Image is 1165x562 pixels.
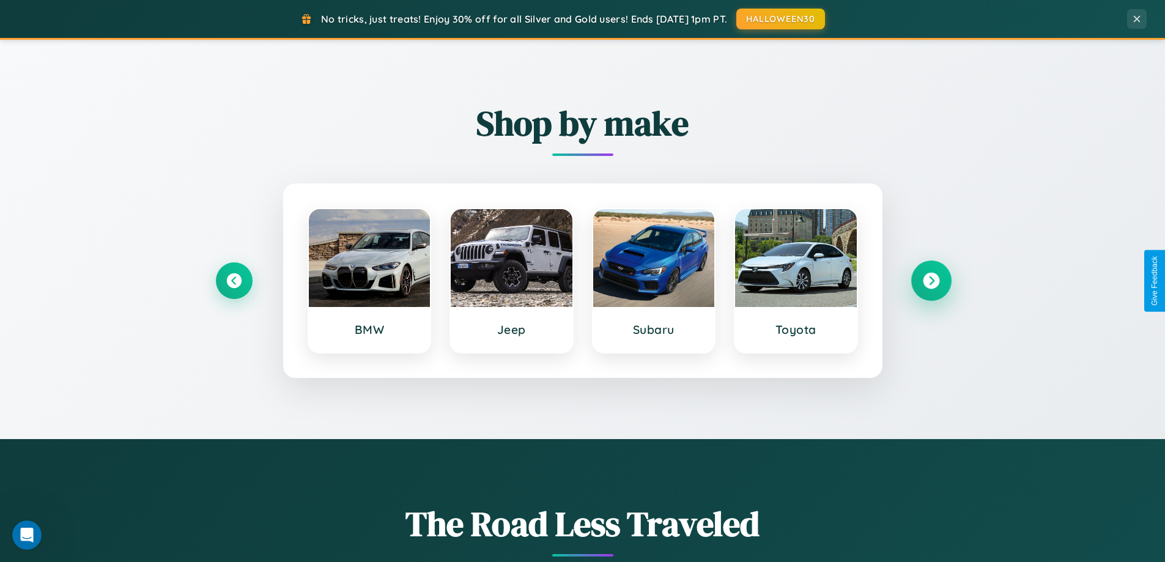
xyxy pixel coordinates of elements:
h3: Jeep [463,322,560,337]
h3: Subaru [605,322,703,337]
h3: BMW [321,322,418,337]
h3: Toyota [747,322,845,337]
h1: The Road Less Traveled [216,500,950,547]
iframe: Intercom live chat [12,520,42,550]
h2: Shop by make [216,100,950,147]
span: No tricks, just treats! Enjoy 30% off for all Silver and Gold users! Ends [DATE] 1pm PT. [321,13,727,25]
div: Give Feedback [1150,256,1159,306]
button: HALLOWEEN30 [736,9,825,29]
